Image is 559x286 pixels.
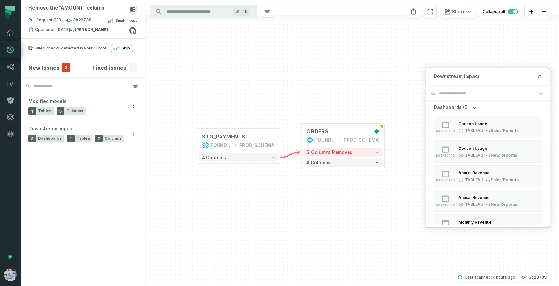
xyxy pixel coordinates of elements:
span: 4 columns [202,155,226,160]
div: /New Reports/ [489,202,518,207]
span: Press ⌘ + K to focus the search bar [242,8,250,16]
div: Failed checks detected in your CI tool [34,46,106,51]
span: dashboard [436,203,455,206]
div: ORDERS [306,128,328,135]
span: Tables [77,136,90,141]
span: 4 columns [306,160,330,165]
button: dashboardTABLEAU/New Reports/ [434,140,542,162]
span: (5) [463,104,469,111]
span: 2 [62,63,70,72]
div: Certified [372,129,379,134]
button: dashboardTABLEAU/Sales/Reports [434,214,542,236]
div: PROD_SCHEMA [239,142,275,148]
span: dashboard [436,179,455,182]
a: View on github [128,26,137,35]
div: Tooltip anchor [7,254,13,260]
button: dashboardTABLEAU/Sales/Reports [434,165,542,187]
div: /New Reports/ [489,153,518,158]
button: New Issues2Fixed issues- [28,63,137,72]
div: Coupon Usage [458,146,487,151]
div: Coupon Usage [458,121,487,126]
span: Dashboards [38,136,62,141]
span: 5 [57,107,64,115]
span: Downstream Impact [28,126,74,132]
div: /Sales/Reports [489,177,519,182]
h4: New Issues [28,64,59,71]
div: TABLEAU [465,128,483,133]
button: Collapse all [480,5,521,18]
span: Columns [105,136,122,141]
span: Tables [38,108,51,114]
relative-time: Mar 10, 2025, 5:00 PM EDT [51,27,70,32]
div: Annual Revenue [458,195,489,200]
div: TABLEAU [465,153,483,158]
h4: 3b23739 [529,275,547,279]
img: avatar of Alon Nafta [4,268,17,281]
button: Last scanned[DATE] 9:21:39 PM3b23739 [454,273,551,281]
button: Downstream Impact5Dashboards1Tables7Columns [21,120,145,148]
div: FOUNDATIONAL_DB [315,137,337,143]
span: 1 [28,107,36,115]
button: Skip [111,44,133,52]
div: PROD_SCHEMA [344,137,379,143]
g: Edge from c8867c613c347eb7857e509391c84b7d to 0dd85c77dd217d0afb16c7d4fb3eff19 [280,152,300,157]
h4: Fixed issues [92,64,126,71]
button: Dashboards(5) [434,104,478,111]
relative-time: Aug 14, 2025, 9:21 PM EDT [491,275,515,280]
span: dashboard [436,154,455,157]
button: zoom out [538,5,551,18]
div: Monthly Revenue [458,220,492,225]
span: 5 [28,135,36,142]
div: FOUNDATIONAL_DB [211,142,232,148]
span: Downstream Impact [434,73,479,80]
div: Remove the "AMOUNT" column [28,5,104,11]
strong: Barak Fargoun (fargoun) [75,28,108,32]
span: 1 [67,135,75,142]
div: STG_PAYMENTS [202,133,245,140]
button: Share [441,5,476,18]
span: Columns [66,108,83,114]
div: Opened by [28,27,129,35]
button: dashboardTABLEAU/New Reports/ [434,190,542,212]
div: /Sales/Reports [489,128,519,133]
button: dashboardTABLEAU/Sales/Reports [434,116,542,138]
span: dashboard [436,129,455,133]
button: Modified models1Tables5Columns [21,93,145,120]
span: Modified models [28,98,67,104]
div: TABLEAU [465,202,483,207]
div: Annual Revenue [458,170,489,175]
span: Pull Request #28 3b23739 [28,17,91,24]
span: - [129,63,137,72]
div: TABLEAU [465,177,483,182]
span: Dashboards [434,104,462,111]
p: Last scanned [465,274,515,280]
span: 7 [95,135,103,142]
button: zoom in [525,5,538,18]
span: Skip [122,46,130,51]
span: Small Impact [116,18,137,23]
span: 5 columns removed [306,149,353,155]
span: Press ⌘ + K to focus the search bar [233,8,242,16]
